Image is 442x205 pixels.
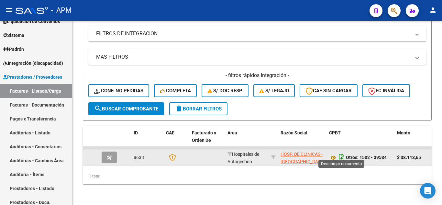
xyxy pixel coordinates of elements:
div: 30546666561 [281,151,324,164]
mat-icon: person [429,6,437,14]
mat-expansion-panel-header: MAS FILTROS [88,49,426,65]
mat-icon: delete [175,105,183,112]
button: CAE SIN CARGAR [300,84,358,97]
button: Buscar Comprobante [88,102,164,115]
span: Hospitales de Autogestión [227,152,259,164]
datatable-header-cell: Razón Social [278,126,326,154]
span: Buscar Comprobante [94,106,158,112]
span: Integración (discapacidad) [3,60,63,67]
span: Sistema [3,32,24,39]
button: Conf. no pedidas [88,84,149,97]
button: Completa [154,84,197,97]
datatable-header-cell: CPBT [326,126,394,154]
span: Padrón [3,46,24,53]
strong: Otros: 1502 - 39534 [346,155,387,160]
span: Borrar Filtros [175,106,222,112]
mat-icon: search [94,105,102,112]
span: Conf. no pedidas [94,88,143,94]
div: 1 total [83,168,432,184]
h4: - filtros rápidos Integración - [88,72,426,79]
datatable-header-cell: Facturado x Orden De [189,126,225,154]
span: Liquidación de Convenios [3,18,60,25]
span: CAE [166,130,174,135]
span: 8633 [134,155,144,160]
button: FC Inválida [362,84,410,97]
button: S/ Doc Resp. [202,84,249,97]
span: Prestadores / Proveedores [3,74,62,81]
span: Facturado x Orden De [192,130,216,143]
div: Open Intercom Messenger [420,183,436,199]
span: Razón Social [281,130,307,135]
button: Borrar Filtros [169,102,227,115]
mat-icon: menu [5,6,13,14]
i: Descargar documento [337,152,346,163]
datatable-header-cell: Area [225,126,269,154]
span: Completa [160,88,191,94]
span: Monto [397,130,410,135]
mat-expansion-panel-header: FILTROS DE INTEGRACION [88,26,426,41]
span: CAE SIN CARGAR [305,88,352,94]
datatable-header-cell: Monto [394,126,433,154]
span: CPBT [329,130,341,135]
span: HOSP. DE CLINICAS - [GEOGRAPHIC_DATA] [281,152,324,164]
strong: $ 38.113,65 [397,155,421,160]
span: - APM [51,3,72,17]
datatable-header-cell: ID [131,126,163,154]
mat-panel-title: MAS FILTROS [96,53,411,61]
mat-panel-title: FILTROS DE INTEGRACION [96,30,411,37]
span: Area [227,130,237,135]
span: S/ legajo [259,88,289,94]
span: ID [134,130,138,135]
button: S/ legajo [253,84,295,97]
datatable-header-cell: CAE [163,126,189,154]
span: FC Inválida [368,88,404,94]
span: S/ Doc Resp. [207,88,243,94]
